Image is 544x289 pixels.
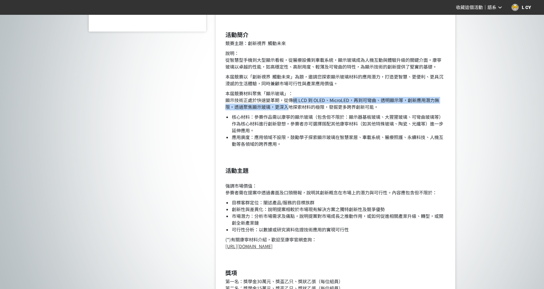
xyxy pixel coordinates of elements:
[225,40,446,47] p: 競賽主題：創新視界 觸動未來
[225,268,237,277] strong: 獎項
[487,5,496,10] span: 語系
[225,236,446,250] p: (*)有關康寧材料介紹，歡迎至康寧官網查詢：
[225,50,446,70] p: 說明： 從智慧型手機到大型顯示看板，從醫療設備到車載系統，顯示玻璃成為人機互動與體驗升級的關鍵介面。康寧玻璃以卓越的性能，如高穩定性、高耐用度、輕薄及可彎曲的特性，為顯示技術的創新提供了堅實的基礎。
[225,90,446,110] p: 本屆競賽材料聚焦「顯示玻璃」： 顯示技術正處於快速變革期，從傳統 LCD 到 OLED、MicroLED，再到可彎曲、透明顯示等，創新應用潛力無限。透過聚焦顯示玻璃，更深入地探索材料的極限，發掘...
[225,73,446,87] p: 本屆競賽以「創新視界 觸動未來」為題，邀請您探索顯示玻璃材料的應用潛力，打造更智慧、更便利、更具沉浸感的生活體驗，同時兼顧市場可行性與產業應用價值。
[232,226,446,233] li: 可行性分析：以數據或研究資料佐證技術應用的實現可行性
[225,176,446,196] p: 強調市場價值： 參賽者需在提案中透過書面及口頭簡報，說明其創新概念在市場上的潛力與可行性。內容應包含但不限於：
[232,114,446,134] li: 核心材料：參賽作品需以康寧的顯示玻璃（包含但不限於：顯示器基板玻璃、大猩猩玻璃、可彎曲玻璃等）作為核心材料進行創新發想。參賽者亦可選擇搭配其他康寧材料（如其他特殊玻璃、陶瓷、光纖等）進一步延伸應用。
[225,30,249,39] strong: 活動簡介
[232,199,446,206] li: 目標客群定位：闡述產品/服務的目標族群
[225,166,249,174] strong: 活動主題
[232,213,446,226] li: 市場潛力：分析市場需求及痛點，說明提案對市場成長之推動作用，或如何促進相關產業升級、轉型，或開創全新產業鏈
[225,243,273,249] a: [URL][DOMAIN_NAME]
[232,134,446,147] li: 應用廣度：應用領域不設限，鼓勵學子探索顯示玻璃在智慧家居、車載系統、醫療照護、永續科技、人機互動等各領域的跨界應用。
[483,4,487,11] span: ｜
[456,5,483,10] span: 收藏這個活動
[232,206,446,213] li: 創新性與差異化：說明提案相較於市場現有解決方案之獨特創新性及競爭優勢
